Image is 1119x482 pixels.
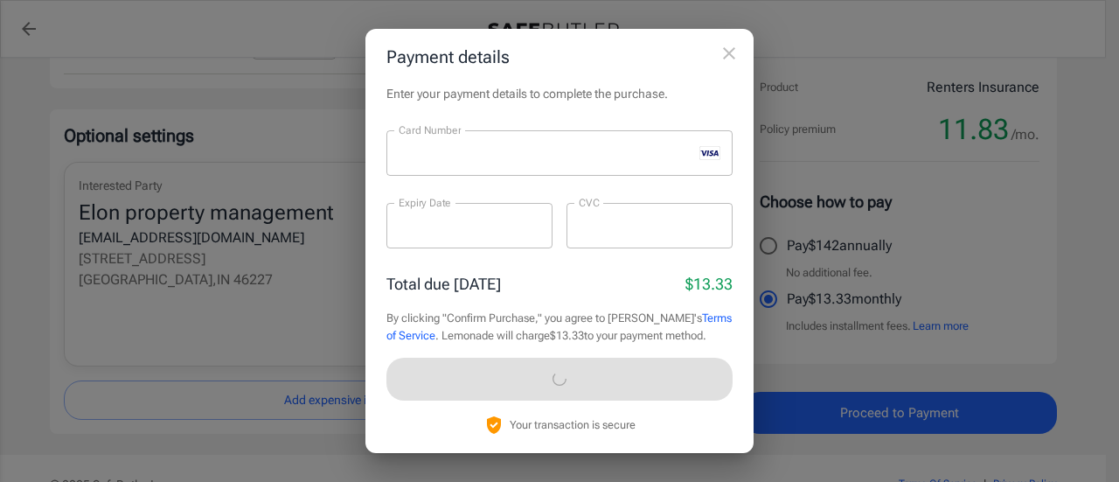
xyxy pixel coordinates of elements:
label: Expiry Date [399,195,451,210]
iframe: Secure CVC input frame [579,218,720,234]
iframe: Secure card number input frame [399,145,692,162]
p: Enter your payment details to complete the purchase. [386,85,733,102]
p: $13.33 [685,272,733,296]
iframe: Secure expiration date input frame [399,218,540,234]
svg: visa [699,146,720,160]
p: Your transaction is secure [510,416,636,433]
a: Terms of Service [386,311,732,342]
label: Card Number [399,122,461,137]
p: Total due [DATE] [386,272,501,296]
p: By clicking "Confirm Purchase," you agree to [PERSON_NAME]'s . Lemonade will charge $13.33 to you... [386,310,733,344]
label: CVC [579,195,600,210]
h2: Payment details [365,29,754,85]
